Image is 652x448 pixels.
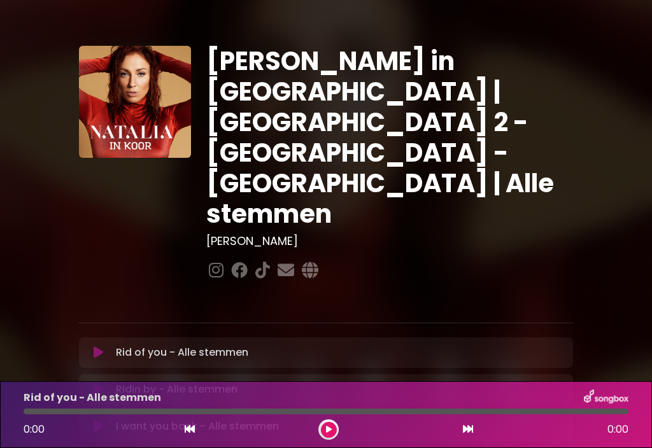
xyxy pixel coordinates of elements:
span: 0:00 [607,422,628,437]
span: 0:00 [24,422,45,437]
img: YTVS25JmS9CLUqXqkEhs [79,46,191,158]
h3: [PERSON_NAME] [206,234,573,248]
p: Rid of you - Alle stemmen [24,390,161,405]
img: songbox-logo-white.png [584,389,628,406]
h1: [PERSON_NAME] in [GEOGRAPHIC_DATA] | [GEOGRAPHIC_DATA] 2 - [GEOGRAPHIC_DATA] - [GEOGRAPHIC_DATA] ... [206,46,573,229]
p: Rid of you - Alle stemmen [116,345,248,360]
